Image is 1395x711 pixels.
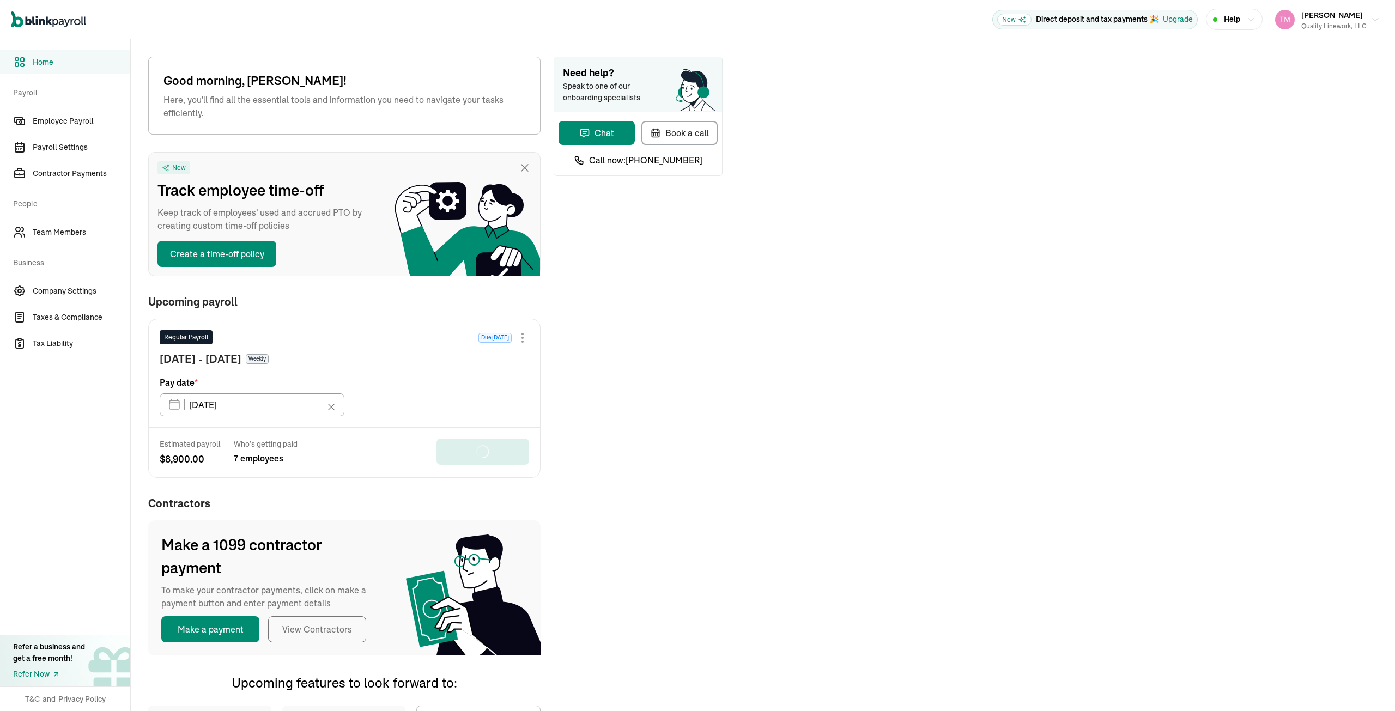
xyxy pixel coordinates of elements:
span: Employee Payroll [33,116,130,127]
div: Chat [579,126,614,139]
div: Book a call [650,126,709,139]
span: Estimated payroll [160,439,221,449]
button: View Contractors [268,616,366,642]
button: Help [1206,9,1263,30]
span: [DATE] - [DATE] [160,351,241,367]
span: Taxes & Compliance [33,312,130,323]
span: Make a 1099 contractor payment [161,533,379,579]
span: Tax Liability [33,338,130,349]
span: Help [1224,14,1240,25]
button: Upgrade [1163,14,1193,25]
span: Company Settings [33,285,130,297]
span: Due [DATE] [478,333,512,343]
button: Make a payment [161,616,259,642]
p: Direct deposit and tax payments 🎉 [1036,14,1159,25]
button: Create a time-off policy [157,241,276,267]
span: Contractors [148,495,541,512]
span: [PERSON_NAME] [1301,10,1363,20]
iframe: Chat Widget [1214,593,1395,711]
span: Home [33,57,130,68]
span: Privacy Policy [58,694,106,704]
span: T&C [25,694,40,704]
span: $ 8,900.00 [160,452,221,466]
div: Quality Linework, LLC [1301,21,1367,31]
a: Refer Now [13,669,85,680]
span: Keep track of employees’ used and accrued PTO by creating custom time-off policies [157,206,375,232]
img: loader [476,445,490,459]
button: Chat [559,121,635,145]
span: Upcoming payroll [148,296,238,308]
span: Good morning, [PERSON_NAME]! [163,72,525,90]
span: Upcoming features to look forward to: [232,674,457,691]
span: Speak to one of our onboarding specialists [563,81,656,104]
nav: Global [11,4,86,35]
span: Contractor Payments [33,168,130,179]
input: XX/XX/XX [160,393,344,416]
span: Need help? [563,66,713,81]
span: Here, you'll find all the essential tools and information you need to navigate your tasks efficie... [163,93,525,119]
span: Pay date [160,376,198,389]
span: Track employee time-off [157,179,375,202]
span: To make your contractor payments, click on make a payment button and enter payment details [161,584,379,610]
span: Who’s getting paid [234,439,298,449]
span: Payroll [13,76,124,107]
span: People [13,187,124,218]
span: New [997,14,1032,26]
span: Call now: [PHONE_NUMBER] [589,154,702,167]
span: Regular Payroll [164,332,208,342]
button: [PERSON_NAME]Quality Linework, LLC [1271,6,1384,33]
span: Weekly [246,354,269,364]
span: Payroll Settings [33,142,130,153]
span: 7 employees [234,452,298,465]
div: Refer a business and get a free month! [13,641,85,664]
span: New [172,163,186,172]
span: Team Members [33,227,130,238]
span: Business [13,246,124,277]
button: Book a call [641,121,718,145]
